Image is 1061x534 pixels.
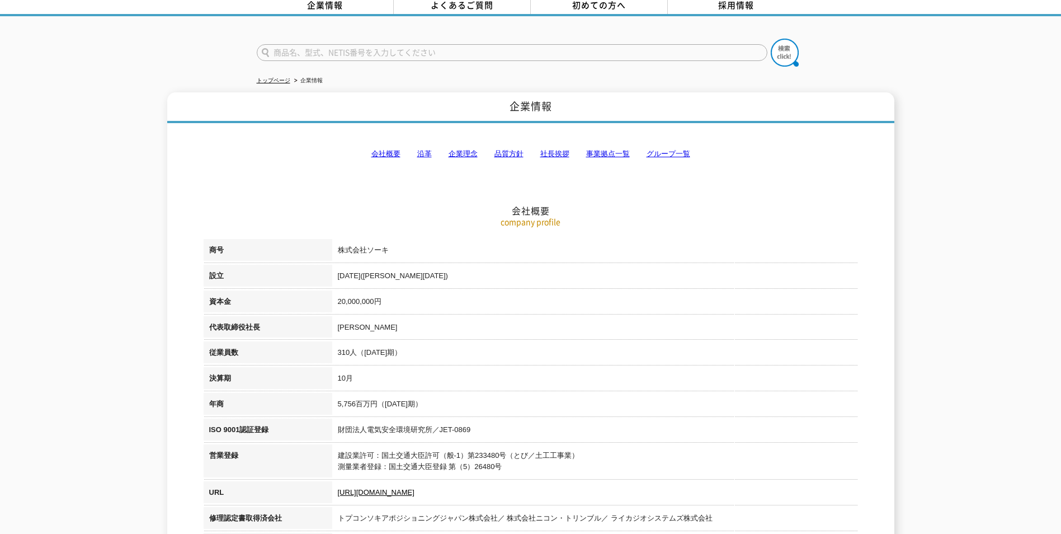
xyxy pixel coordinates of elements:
a: 沿革 [417,149,432,158]
td: [PERSON_NAME] [332,316,858,342]
th: 年商 [204,393,332,419]
a: 会社概要 [371,149,400,158]
td: 財団法人電気安全環境研究所／JET-0869 [332,419,858,444]
a: [URL][DOMAIN_NAME] [338,488,414,496]
th: 修理認定書取得済会社 [204,507,332,533]
a: 社長挨拶 [540,149,569,158]
h2: 会社概要 [204,93,858,217]
th: 決算期 [204,367,332,393]
li: 企業情報 [292,75,323,87]
td: 310人（[DATE]期） [332,341,858,367]
td: トプコンソキアポジショニングジャパン株式会社／ 株式会社ニコン・トリンブル／ ライカジオシステムズ株式会社 [332,507,858,533]
a: 品質方針 [494,149,524,158]
th: ISO 9001認証登録 [204,419,332,444]
td: 10月 [332,367,858,393]
td: 株式会社ソーキ [332,239,858,265]
a: 企業理念 [449,149,478,158]
p: company profile [204,216,858,228]
th: 設立 [204,265,332,291]
th: 商号 [204,239,332,265]
input: 商品名、型式、NETIS番号を入力してください [257,44,767,61]
th: URL [204,481,332,507]
td: 5,756百万円（[DATE]期） [332,393,858,419]
th: 営業登録 [204,444,332,482]
img: btn_search.png [771,39,799,67]
td: 20,000,000円 [332,291,858,316]
h1: 企業情報 [167,92,894,123]
a: トップページ [257,77,290,83]
a: 事業拠点一覧 [586,149,630,158]
td: [DATE]([PERSON_NAME][DATE]) [332,265,858,291]
th: 代表取締役社長 [204,316,332,342]
th: 資本金 [204,291,332,316]
a: グループ一覧 [647,149,690,158]
td: 建設業許可：国土交通大臣許可（般-1）第233480号（とび／土工工事業） 測量業者登録：国土交通大臣登録 第（5）26480号 [332,444,858,482]
th: 従業員数 [204,341,332,367]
